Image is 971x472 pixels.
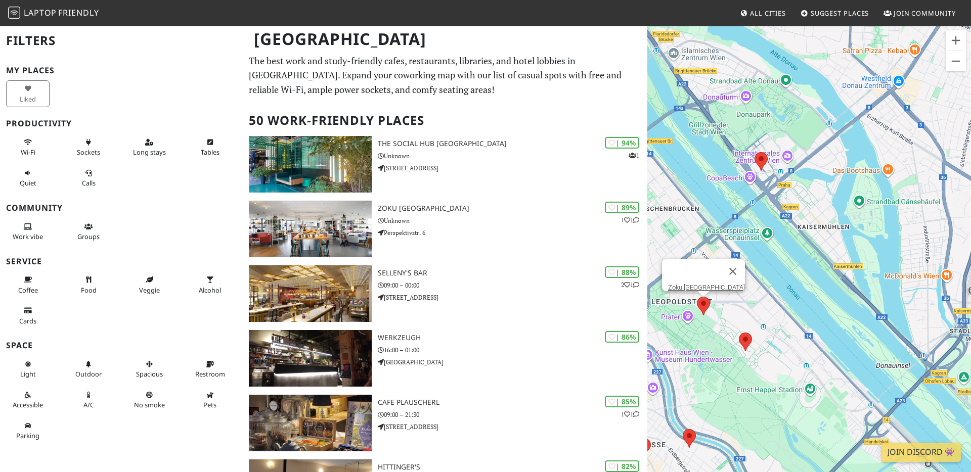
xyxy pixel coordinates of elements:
[6,66,237,75] h3: My Places
[127,271,171,298] button: Veggie
[20,178,36,187] span: Quiet
[621,215,639,225] p: 1 1
[83,400,94,409] span: Air conditioned
[621,280,639,290] p: 2 1
[8,5,99,22] a: LaptopFriendly LaptopFriendly
[203,400,216,409] span: Pet friendly
[378,139,647,148] h3: The Social Hub [GEOGRAPHIC_DATA]
[378,398,647,407] h3: Cafe Plauscherl
[378,163,647,173] p: [STREET_ADDRESS]
[21,148,35,157] span: Stable Wi-Fi
[378,345,647,355] p: 16:00 – 01:00
[249,265,372,322] img: SELLENY'S Bar
[188,271,232,298] button: Alcohol
[19,316,36,325] span: Credit cards
[736,4,790,22] a: All Cities
[13,232,43,241] span: People working
[133,148,166,157] span: Long stays
[127,356,171,383] button: Spacious
[811,9,869,18] span: Suggest Places
[127,134,171,161] button: Long stays
[378,228,647,238] p: Perspektivstr. 6
[6,417,50,444] button: Parking
[6,134,50,161] button: Wi-Fi
[243,330,647,387] a: WerkzeugH | 86% WerkzeugH 16:00 – 01:00 [GEOGRAPHIC_DATA]
[20,369,36,379] span: Natural light
[629,151,639,160] p: 1
[249,201,372,257] img: Zoku Vienna
[13,400,43,409] span: Accessible
[188,134,232,161] button: Tables
[249,105,641,136] h2: 50 Work-Friendly Places
[721,259,745,284] button: Schließen
[378,422,647,432] p: [STREET_ADDRESS]
[139,286,160,295] span: Veggie
[750,9,786,18] span: All Cities
[605,266,639,278] div: | 88%
[946,30,966,51] button: Vergrößern
[195,369,225,379] span: Restroom
[605,137,639,149] div: | 94%
[243,265,647,322] a: SELLENY'S Bar | 88% 21 SELLENY'S Bar 09:00 – 00:00 [STREET_ADDRESS]
[378,463,647,471] h3: Hittinger's
[668,284,745,291] a: Zoku [GEOGRAPHIC_DATA]
[378,280,647,290] p: 09:00 – 00:00
[6,271,50,298] button: Coffee
[378,269,647,277] h3: SELLENY'S Bar
[378,151,647,161] p: Unknown
[605,202,639,213] div: | 89%
[81,286,97,295] span: Food
[8,7,20,19] img: LaptopFriendly
[136,369,163,379] span: Spacious
[378,334,647,342] h3: WerkzeugH
[881,443,961,462] a: Join Discord 👾
[378,410,647,419] p: 09:00 – 21:30
[67,271,110,298] button: Food
[243,395,647,451] a: Cafe Plauscherl | 85% 11 Cafe Plauscherl 09:00 – 21:30 [STREET_ADDRESS]
[201,148,219,157] span: Work-friendly tables
[378,357,647,367] p: [GEOGRAPHIC_DATA]
[605,396,639,407] div: | 85%
[6,341,237,350] h3: Space
[6,119,237,128] h3: Productivity
[127,387,171,413] button: No smoke
[6,203,237,213] h3: Community
[6,302,50,329] button: Cards
[67,165,110,192] button: Calls
[67,356,110,383] button: Outdoor
[6,25,237,56] h2: Filters
[67,134,110,161] button: Sockets
[82,178,96,187] span: Video/audio calls
[378,204,647,213] h3: Zoku [GEOGRAPHIC_DATA]
[621,409,639,419] p: 1 1
[67,387,110,413] button: A/C
[243,136,647,193] a: The Social Hub Vienna | 94% 1 The Social Hub [GEOGRAPHIC_DATA] Unknown [STREET_ADDRESS]
[249,136,372,193] img: The Social Hub Vienna
[6,356,50,383] button: Light
[894,9,956,18] span: Join Community
[249,54,641,97] p: The best work and study-friendly cafes, restaurants, libraries, and hotel lobbies in [GEOGRAPHIC_...
[249,330,372,387] img: WerkzeugH
[797,4,873,22] a: Suggest Places
[246,25,645,53] h1: [GEOGRAPHIC_DATA]
[188,387,232,413] button: Pets
[378,216,647,225] p: Unknown
[18,286,38,295] span: Coffee
[6,387,50,413] button: Accessible
[199,286,221,295] span: Alcohol
[16,431,39,440] span: Parking
[243,201,647,257] a: Zoku Vienna | 89% 11 Zoku [GEOGRAPHIC_DATA] Unknown Perspektivstr. 6
[605,460,639,472] div: | 82%
[67,218,110,245] button: Groups
[6,257,237,266] h3: Service
[77,148,100,157] span: Power sockets
[249,395,372,451] img: Cafe Plauscherl
[879,4,960,22] a: Join Community
[75,369,102,379] span: Outdoor area
[24,7,57,18] span: Laptop
[188,356,232,383] button: Restroom
[946,51,966,71] button: Verkleinern
[605,331,639,343] div: | 86%
[77,232,100,241] span: Group tables
[6,218,50,245] button: Work vibe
